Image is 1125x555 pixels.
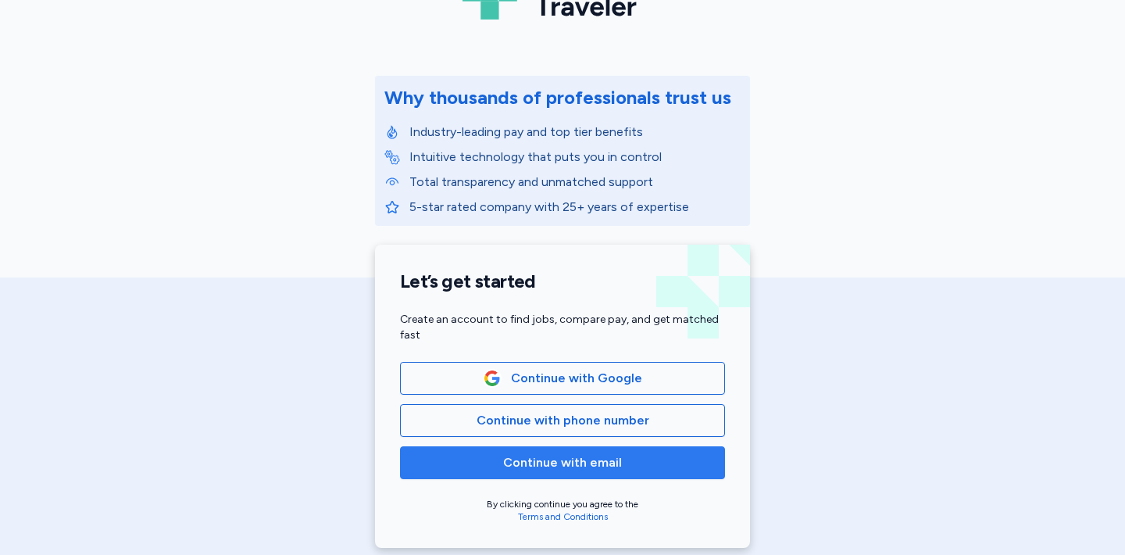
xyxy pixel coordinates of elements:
p: Intuitive technology that puts you in control [409,148,741,166]
span: Continue with phone number [477,411,649,430]
div: By clicking continue you agree to the [400,498,725,523]
button: Google LogoContinue with Google [400,362,725,395]
div: Create an account to find jobs, compare pay, and get matched fast [400,312,725,343]
a: Terms and Conditions [518,511,608,522]
p: Total transparency and unmatched support [409,173,741,192]
img: Google Logo [484,370,501,387]
button: Continue with email [400,446,725,479]
span: Continue with email [503,453,622,472]
div: Why thousands of professionals trust us [384,85,731,110]
p: 5-star rated company with 25+ years of expertise [409,198,741,217]
span: Continue with Google [511,369,642,388]
button: Continue with phone number [400,404,725,437]
p: Industry-leading pay and top tier benefits [409,123,741,141]
h1: Let’s get started [400,270,725,293]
